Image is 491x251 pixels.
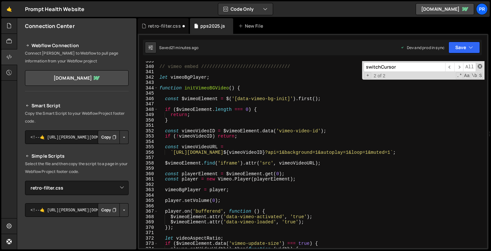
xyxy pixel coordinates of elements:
div: pps2025.js [200,23,225,29]
span: Search In Selection [478,73,483,79]
p: Copy the Smart Script to your Webflow Project footer code. [25,110,129,125]
div: 363 [139,187,158,193]
span: RegExp Search [456,73,463,79]
button: Copy [98,130,120,144]
div: 355 [139,144,158,150]
p: Select the file and then copy the script to a page in your Webflow Project footer code. [25,160,129,176]
button: Save [448,42,480,53]
h2: Smart Script [25,102,129,110]
input: Search for [364,62,445,72]
div: Button group with nested dropdown [98,130,129,144]
div: 359 [139,166,158,171]
div: 341 [139,69,158,75]
div: 348 [139,107,158,112]
div: 372 [139,236,158,241]
div: 347 [139,101,158,107]
div: 340 [139,64,158,70]
div: Saved [159,45,198,50]
span: CaseSensitive Search [463,73,470,79]
div: 345 [139,91,158,96]
div: 21 minutes ago [171,45,198,50]
div: 371 [139,230,158,236]
div: Prompt Health Website [25,5,84,13]
div: 361 [139,177,158,182]
span: 2 of 2 [371,73,388,79]
a: [DOMAIN_NAME] [25,70,129,86]
div: 356 [139,150,158,155]
div: 349 [139,112,158,118]
div: 352 [139,128,158,134]
h2: Connection Center [25,22,75,30]
div: 370 [139,225,158,231]
div: 339 [139,59,158,64]
div: 365 [139,198,158,204]
a: Pr [476,3,488,15]
div: 342 [139,75,158,80]
span: Alt-Enter [463,62,476,72]
div: retro-filter.css [148,23,181,29]
div: 368 [139,214,158,220]
div: 350 [139,118,158,123]
div: 373 [139,241,158,246]
div: 343 [139,80,158,86]
div: 358 [139,161,158,166]
div: 362 [139,182,158,188]
div: 369 [139,219,158,225]
span: ​ [445,62,454,72]
div: New File [238,23,266,29]
textarea: <!--🤙 [URL][PERSON_NAME][DOMAIN_NAME]> <script>document.addEventListener("DOMContentLoaded", func... [25,203,129,217]
h2: Webflow Connection [25,42,129,49]
p: Connect [PERSON_NAME] to Webflow to pull page information from your Webflow project [25,49,129,65]
div: Button group with nested dropdown [98,203,129,217]
div: 364 [139,193,158,198]
div: 357 [139,155,158,161]
div: 353 [139,134,158,139]
div: 366 [139,204,158,209]
div: 344 [139,86,158,91]
span: Toggle Replace mode [364,73,371,79]
button: Copy [98,203,120,217]
div: 360 [139,171,158,177]
span: Whole Word Search [471,73,478,79]
div: Dev and prod in sync [400,45,445,50]
div: 346 [139,96,158,102]
div: 351 [139,123,158,128]
h2: Simple Scripts [25,152,129,160]
div: 367 [139,209,158,214]
a: [DOMAIN_NAME] [416,3,474,15]
textarea: <!--🤙 [URL][PERSON_NAME][DOMAIN_NAME]> <script>document.addEventListener("DOMContentLoaded", func... [25,130,129,144]
div: 354 [139,139,158,145]
a: 🤙 [1,1,17,17]
span: ​ [454,62,463,72]
button: Code Only [218,3,273,15]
